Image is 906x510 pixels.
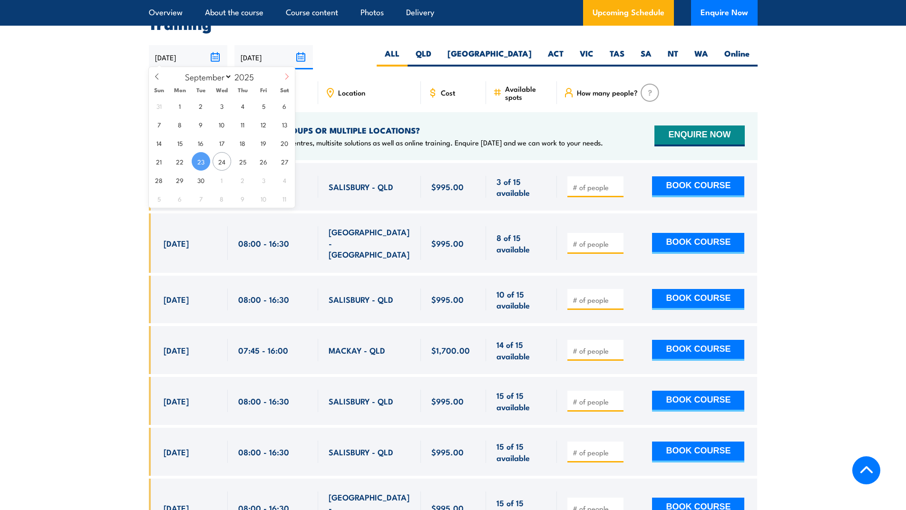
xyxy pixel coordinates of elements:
span: $995.00 [431,395,464,406]
span: Sat [274,87,295,93]
span: Available spots [505,85,550,101]
span: Sun [149,87,170,93]
input: Year [232,71,263,82]
span: October 3, 2025 [254,171,273,189]
span: September 27, 2025 [275,152,294,171]
span: [DATE] [164,446,189,457]
span: Wed [211,87,232,93]
span: 08:00 - 16:30 [238,238,289,249]
button: BOOK COURSE [652,176,744,197]
span: October 7, 2025 [192,189,210,208]
span: $995.00 [431,446,464,457]
span: Thu [232,87,253,93]
button: BOOK COURSE [652,391,744,412]
span: September 22, 2025 [171,152,189,171]
button: BOOK COURSE [652,233,744,254]
label: WA [686,48,716,67]
span: September 15, 2025 [171,134,189,152]
button: BOOK COURSE [652,340,744,361]
span: September 13, 2025 [275,115,294,134]
span: MACKAY - QLD [329,345,385,356]
span: [GEOGRAPHIC_DATA] - [GEOGRAPHIC_DATA] [329,226,410,260]
span: 08:00 - 16:30 [238,446,289,457]
span: September 14, 2025 [150,134,168,152]
span: September 10, 2025 [213,115,231,134]
label: VIC [572,48,602,67]
span: October 1, 2025 [213,171,231,189]
span: SALISBURY - QLD [329,294,393,305]
h2: UPCOMING SCHEDULE FOR - "QLD Health & Safety Representative Initial 5 Day Training" [149,3,758,30]
span: Cost [441,88,455,96]
span: 07:45 - 16:00 [238,345,288,356]
span: 10 of 15 available [497,289,546,311]
span: [DATE] [164,238,189,249]
span: September 5, 2025 [254,96,273,115]
span: [DATE] [164,395,189,406]
label: [GEOGRAPHIC_DATA] [439,48,540,67]
label: ACT [540,48,572,67]
input: # of people [573,295,620,305]
span: SALISBURY - QLD [329,395,393,406]
span: $995.00 [431,238,464,249]
input: To date [234,45,313,69]
label: ALL [377,48,408,67]
span: October 4, 2025 [275,171,294,189]
span: September 17, 2025 [213,134,231,152]
label: Online [716,48,758,67]
input: # of people [573,183,620,192]
label: SA [633,48,660,67]
span: October 2, 2025 [234,171,252,189]
span: October 9, 2025 [234,189,252,208]
span: September 24, 2025 [213,152,231,171]
span: October 6, 2025 [171,189,189,208]
span: October 8, 2025 [213,189,231,208]
span: Location [338,88,365,96]
span: 08:00 - 16:30 [238,294,289,305]
span: September 25, 2025 [234,152,252,171]
span: October 11, 2025 [275,189,294,208]
span: 14 of 15 available [497,339,546,361]
span: How many people? [577,88,638,96]
span: September 23, 2025 [192,152,210,171]
p: We offer onsite training, training at our centres, multisite solutions as well as online training... [164,138,603,147]
span: 15 of 15 available [497,441,546,463]
span: September 19, 2025 [254,134,273,152]
label: QLD [408,48,439,67]
span: SALISBURY - QLD [329,181,393,192]
span: September 7, 2025 [150,115,168,134]
button: BOOK COURSE [652,442,744,462]
span: September 11, 2025 [234,115,252,134]
span: October 10, 2025 [254,189,273,208]
span: Tue [190,87,211,93]
span: SALISBURY - QLD [329,446,393,457]
select: Month [180,70,232,83]
span: September 8, 2025 [171,115,189,134]
span: October 5, 2025 [150,189,168,208]
span: 15 of 15 available [497,390,546,412]
input: From date [149,45,227,69]
span: September 2, 2025 [192,96,210,115]
span: $995.00 [431,181,464,192]
span: September 12, 2025 [254,115,273,134]
label: NT [660,48,686,67]
span: August 31, 2025 [150,96,168,115]
span: September 6, 2025 [275,96,294,115]
span: September 30, 2025 [192,171,210,189]
span: 3 of 15 available [497,176,546,198]
span: 08:00 - 16:30 [238,395,289,406]
span: $1,700.00 [431,345,470,356]
span: September 28, 2025 [150,171,168,189]
span: Fri [253,87,274,93]
h4: NEED TRAINING FOR LARGER GROUPS OR MULTIPLE LOCATIONS? [164,125,603,135]
button: ENQUIRE NOW [654,125,744,146]
span: [DATE] [164,345,189,356]
span: September 4, 2025 [234,96,252,115]
span: September 26, 2025 [254,152,273,171]
span: September 29, 2025 [171,171,189,189]
span: Mon [169,87,190,93]
input: # of people [573,397,620,406]
span: September 16, 2025 [192,134,210,152]
label: TAS [602,48,633,67]
span: [DATE] [164,294,189,305]
span: September 21, 2025 [150,152,168,171]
